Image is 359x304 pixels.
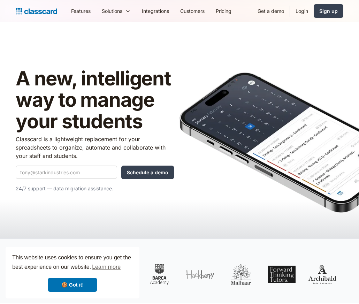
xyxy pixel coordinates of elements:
form: Quick Demo Form [16,166,174,179]
div: Solutions [102,7,122,15]
a: Get a demo [252,3,290,19]
a: Sign up [314,4,343,18]
input: tony@starkindustries.com [16,166,117,179]
a: Customers [175,3,210,19]
div: cookieconsent [6,247,139,298]
a: learn more about cookies [91,262,122,272]
input: Schedule a demo [121,166,174,179]
a: Login [290,3,314,19]
a: Features [66,3,96,19]
p: Classcard is a lightweight replacement for your spreadsheets to organize, automate and collaborat... [16,135,174,160]
div: Solutions [96,3,136,19]
a: Integrations [136,3,175,19]
a: Pricing [210,3,237,19]
h1: A new, intelligent way to manage your students [16,68,174,132]
a: Logo [16,6,57,16]
div: Sign up [319,7,338,15]
p: 24/7 support — data migration assistance. [16,184,174,193]
span: This website uses cookies to ensure you get the best experience on our website. [12,253,133,272]
a: dismiss cookie message [48,278,97,292]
